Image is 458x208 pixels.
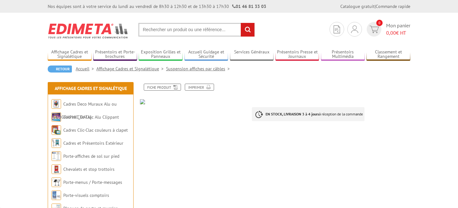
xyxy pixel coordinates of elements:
[52,151,61,161] img: Porte-affiches de sol sur pied
[76,66,96,72] a: Accueil
[230,49,274,60] a: Services Généraux
[241,23,254,37] input: rechercher
[376,20,383,26] span: 0
[48,3,266,10] div: Nos équipes sont à votre service du lundi au vendredi de 8h30 à 12h30 et de 13h30 à 17h30
[386,30,396,36] span: 0,00
[340,3,375,9] a: Catalogue gratuit
[52,138,61,148] img: Cadres et Présentoirs Extérieur
[63,127,128,133] a: Cadres Clic-Clac couleurs à clapet
[370,26,379,33] img: devis rapide
[48,19,129,43] img: Edimeta
[93,49,137,60] a: Présentoirs et Porte-brochures
[334,25,340,33] img: devis rapide
[275,49,319,60] a: Présentoirs Presse et Journaux
[139,49,183,60] a: Exposition Grilles et Panneaux
[55,86,127,91] a: Affichage Cadres et Signalétique
[340,3,410,10] div: |
[386,29,410,37] span: € HT
[52,177,61,187] img: Porte-menus / Porte-messages
[232,3,266,9] strong: 01 46 81 33 03
[376,3,410,9] a: Commande rapide
[52,101,117,120] a: Cadres Deco Muraux Alu ou [GEOGRAPHIC_DATA]
[351,25,358,33] img: devis rapide
[63,192,109,198] a: Porte-visuels comptoirs
[63,166,114,172] a: Chevalets et stop trottoirs
[63,114,119,120] a: Cadres Clic-Clac Alu Clippant
[365,22,410,37] a: devis rapide 0 Mon panier 0,00€ HT
[96,66,166,72] a: Affichage Cadres et Signalétique
[166,66,232,72] a: Suspension affiches par câbles
[48,49,92,60] a: Affichage Cadres et Signalétique
[386,22,410,37] span: Mon panier
[366,49,410,60] a: Classement et Rangement
[52,191,61,200] img: Porte-visuels comptoirs
[184,49,228,60] a: Accueil Guidage et Sécurité
[48,66,72,73] a: Retour
[138,23,255,37] input: Rechercher un produit ou une référence...
[52,125,61,135] img: Cadres Clic-Clac couleurs à clapet
[321,49,365,60] a: Présentoirs Multimédia
[63,179,122,185] a: Porte-menus / Porte-messages
[63,140,123,146] a: Cadres et Présentoirs Extérieur
[185,84,214,91] a: Imprimer
[266,112,319,116] strong: EN STOCK, LIVRAISON 3 à 4 jours
[52,99,61,109] img: Cadres Deco Muraux Alu ou Bois
[52,164,61,174] img: Chevalets et stop trottoirs
[63,153,119,159] a: Porte-affiches de sol sur pied
[144,84,181,91] a: Fiche produit
[252,107,364,121] p: à réception de la commande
